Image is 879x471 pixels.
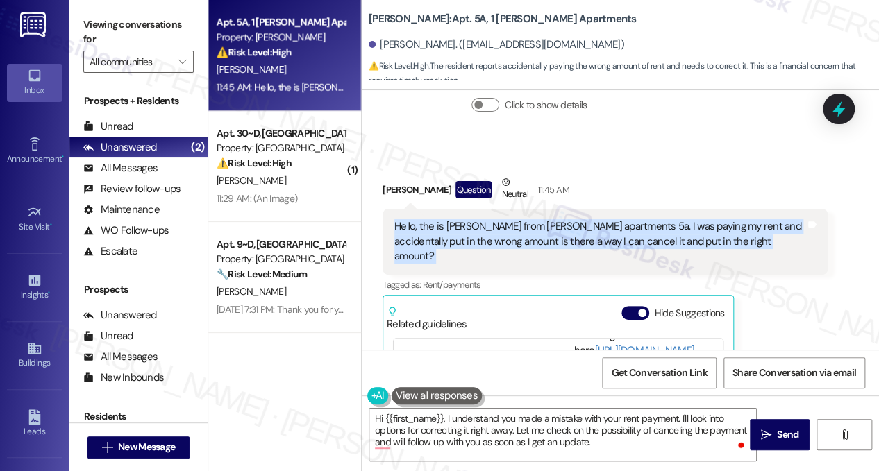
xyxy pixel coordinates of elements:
div: 11:29 AM: (An Image) [217,192,297,205]
span: • [62,152,64,162]
i:  [839,429,849,440]
div: Maintenance [83,203,160,217]
div: Hello, the is [PERSON_NAME] from [PERSON_NAME] apartments 5a. I was paying my rent and accidental... [394,219,805,264]
div: (2) [187,137,208,158]
div: Apt. 9~D, [GEOGRAPHIC_DATA] (new) [217,237,345,252]
button: Send [750,419,810,450]
div: [PERSON_NAME] [383,175,828,209]
img: ResiDesk Logo [20,12,49,37]
span: Share Conversation via email [732,366,856,380]
button: Share Conversation via email [723,357,865,388]
div: Unanswered [83,140,157,155]
i:  [102,442,112,453]
a: Site Visit • [7,200,62,238]
span: • [48,288,50,298]
strong: ⚠️ Risk Level: High [217,157,292,169]
div: Question [455,181,492,198]
div: Apt. 30~D, [GEOGRAPHIC_DATA] (new) [217,126,345,141]
div: Property: [GEOGRAPHIC_DATA] [217,141,345,155]
div: New Inbounds [83,370,164,385]
div: Prospects + Residents [69,94,208,108]
a: Inbox [7,64,62,101]
div: 11:45 AM [535,182,569,197]
div: Related guidelines [387,306,467,332]
div: All Messages [83,350,158,364]
strong: ⚠️ Risk Level: High [369,60,428,71]
div: Neutral [499,175,530,204]
label: Viewing conversations for [83,14,194,51]
div: WO Follow-ups [83,223,169,238]
div: Property: [PERSON_NAME] [217,30,345,44]
div: Escalate [83,244,137,259]
i:  [761,429,771,440]
span: Rent/payments [423,279,481,291]
div: View original document here [574,328,712,358]
div: Property: [GEOGRAPHIC_DATA] [217,252,345,266]
textarea: To enrich screen reader interactions, please activate Accessibility in Grammarly extension settings [369,409,756,461]
span: [PERSON_NAME] [217,174,286,187]
label: Hide Suggestions [655,306,725,320]
div: Apt. 5A, 1 [PERSON_NAME] Apartments [217,15,345,30]
input: All communities [90,51,171,73]
div: All Messages [83,161,158,175]
div: Residents [69,409,208,424]
div: Tagged as: [383,275,828,295]
button: New Message [87,436,190,459]
span: New Message [118,440,175,454]
a: Leads [7,405,62,443]
div: Review follow-ups [83,182,181,196]
a: Buildings [7,336,62,374]
span: • [50,220,52,230]
div: Unanswered [83,308,157,323]
i:  [178,56,186,67]
a: Insights • [7,268,62,306]
div: [PERSON_NAME]. ([EMAIL_ADDRESS][DOMAIN_NAME]) [369,37,624,52]
button: Get Conversation Link [602,357,716,388]
label: Click to show details [505,98,587,112]
span: [PERSON_NAME] [217,285,286,298]
strong: ⚠️ Risk Level: High [217,46,292,58]
b: [PERSON_NAME]: Apt. 5A, 1 [PERSON_NAME] Apartments [369,12,636,26]
div: Unread [83,119,133,134]
a: [URL][DOMAIN_NAME]… [594,343,699,357]
span: Get Conversation Link [611,366,707,380]
div: Unread [83,329,133,343]
span: Send [777,427,798,442]
div: Prospects [69,282,208,297]
strong: 🔧 Risk Level: Medium [217,268,307,280]
span: [PERSON_NAME] [217,63,286,76]
span: : The resident reports accidentally paying the wrong amount of rent and needs to correct it. This... [369,59,879,89]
